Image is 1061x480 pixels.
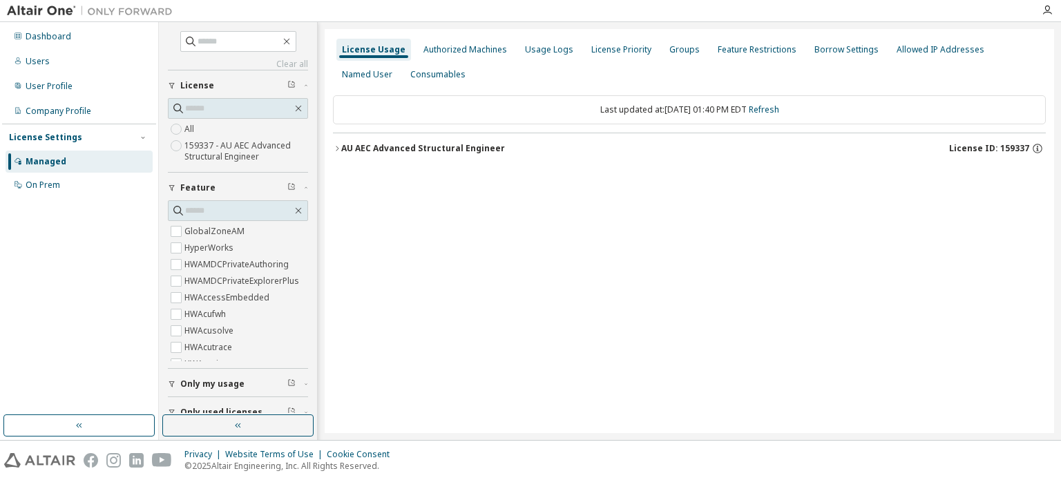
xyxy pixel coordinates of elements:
div: Borrow Settings [814,44,879,55]
img: youtube.svg [152,453,172,468]
div: Named User [342,69,392,80]
span: Clear filter [287,182,296,193]
img: instagram.svg [106,453,121,468]
div: Privacy [184,449,225,460]
div: On Prem [26,180,60,191]
span: License [180,80,214,91]
button: Only used licenses [168,397,308,428]
label: GlobalZoneAM [184,223,247,240]
button: License [168,70,308,101]
label: All [184,121,197,137]
a: Refresh [749,104,779,115]
div: User Profile [26,81,73,92]
div: Cookie Consent [327,449,398,460]
div: Company Profile [26,106,91,117]
div: Allowed IP Addresses [897,44,984,55]
label: HWAMDCPrivateExplorerPlus [184,273,302,289]
label: HWAcutrace [184,339,235,356]
div: Authorized Machines [423,44,507,55]
div: Users [26,56,50,67]
span: Clear filter [287,407,296,418]
span: Feature [180,182,216,193]
div: License Priority [591,44,651,55]
img: Altair One [7,4,180,18]
span: Clear filter [287,80,296,91]
label: HWAcufwh [184,306,229,323]
label: HWAccessEmbedded [184,289,272,306]
label: HWAMDCPrivateAuthoring [184,256,291,273]
button: Feature [168,173,308,203]
span: Only used licenses [180,407,262,418]
button: AU AEC Advanced Structural EngineerLicense ID: 159337 [333,133,1046,164]
div: Feature Restrictions [718,44,796,55]
div: Last updated at: [DATE] 01:40 PM EDT [333,95,1046,124]
div: Groups [669,44,700,55]
label: HWAcusolve [184,323,236,339]
a: Clear all [168,59,308,70]
span: License ID: 159337 [949,143,1029,154]
p: © 2025 Altair Engineering, Inc. All Rights Reserved. [184,460,398,472]
div: Dashboard [26,31,71,42]
img: linkedin.svg [129,453,144,468]
label: 159337 - AU AEC Advanced Structural Engineer [184,137,308,165]
button: Only my usage [168,369,308,399]
span: Only my usage [180,378,245,390]
div: Consumables [410,69,466,80]
div: Website Terms of Use [225,449,327,460]
img: facebook.svg [84,453,98,468]
label: HWAcuview [184,356,232,372]
span: Clear filter [287,378,296,390]
div: AU AEC Advanced Structural Engineer [341,143,505,154]
img: altair_logo.svg [4,453,75,468]
div: Usage Logs [525,44,573,55]
div: Managed [26,156,66,167]
div: License Settings [9,132,82,143]
label: HyperWorks [184,240,236,256]
div: License Usage [342,44,405,55]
